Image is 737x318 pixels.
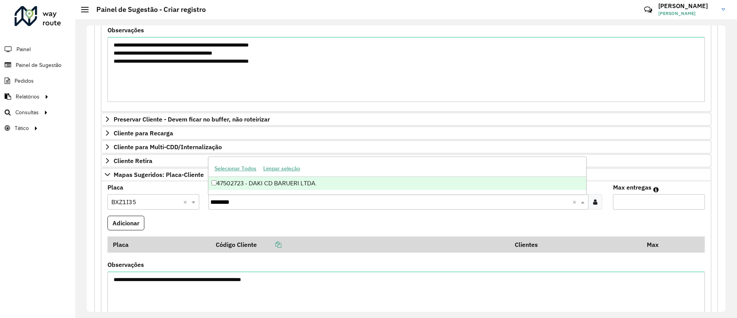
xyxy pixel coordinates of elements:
button: Adicionar [107,216,144,230]
button: Selecionar Todos [211,163,260,175]
span: Consultas [15,108,39,117]
label: Max entregas [613,183,651,192]
span: Preservar Cliente - Devem ficar no buffer, não roteirizar [114,116,270,122]
span: Relatórios [16,93,40,101]
span: Cliente para Recarga [114,130,173,136]
a: Preservar Cliente - Devem ficar no buffer, não roteirizar [101,113,711,126]
h3: [PERSON_NAME] [658,2,716,10]
th: Placa [107,236,211,253]
th: Código Cliente [211,236,510,253]
th: Clientes [510,236,641,253]
span: Painel de Sugestão [16,61,61,69]
span: [PERSON_NAME] [658,10,716,17]
div: 47502723 - DAKI CD BARUERI LTDA. [208,177,586,190]
span: Pedidos [15,77,34,85]
ng-dropdown-panel: Options list [208,157,586,195]
a: Copiar [257,241,281,248]
span: Cliente para Multi-CDD/Internalização [114,144,222,150]
span: Clear all [572,197,579,206]
button: Limpar seleção [260,163,304,175]
em: Máximo de clientes que serão colocados na mesma rota com os clientes informados [653,186,659,193]
h2: Painel de Sugestão - Criar registro [89,5,206,14]
label: Observações [107,260,144,269]
span: Cliente Retira [114,158,152,164]
span: Clear all [183,197,190,206]
a: Cliente para Recarga [101,127,711,140]
label: Placa [107,183,123,192]
label: Observações [107,25,144,35]
th: Max [641,236,672,253]
a: Contato Rápido [640,2,656,18]
a: Mapas Sugeridos: Placa-Cliente [101,168,711,181]
span: Mapas Sugeridos: Placa-Cliente [114,171,204,178]
span: Tático [15,124,29,132]
span: Painel [17,45,31,53]
a: Cliente para Multi-CDD/Internalização [101,140,711,153]
a: Cliente Retira [101,154,711,167]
